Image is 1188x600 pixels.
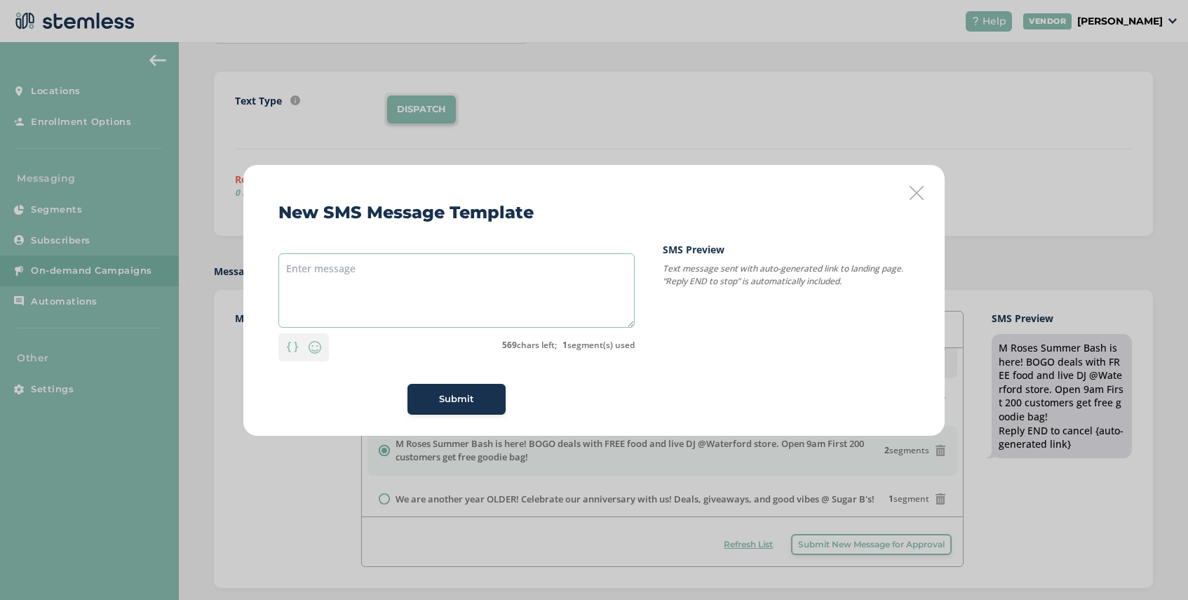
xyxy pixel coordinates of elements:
[663,262,910,288] p: Text message sent with auto-generated link to landing page. “Reply END to stop” is automatically ...
[562,339,567,351] strong: 1
[287,342,298,352] img: icon-brackets-fa390dc5.svg
[562,339,635,352] label: segment(s) used
[663,242,910,257] label: SMS Preview
[439,392,474,406] span: Submit
[407,384,506,415] button: Submit
[306,339,323,356] img: icon-smiley-d6edb5a7.svg
[502,339,517,351] strong: 569
[278,200,534,225] h2: New SMS Message Template
[502,339,557,352] label: chars left;
[1118,533,1188,600] iframe: Chat Widget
